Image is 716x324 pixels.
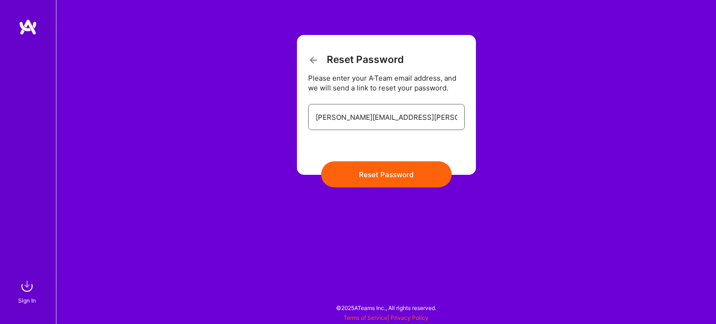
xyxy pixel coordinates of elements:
[316,105,457,129] input: Email...
[18,296,36,305] div: Sign In
[56,296,716,319] div: © 2025 ATeams Inc., All rights reserved.
[20,277,36,305] a: sign inSign In
[308,54,404,66] h3: Reset Password
[391,314,428,321] a: Privacy Policy
[308,55,319,66] i: icon ArrowBack
[308,73,465,93] div: Please enter your A·Team email address, and we will send a link to reset your password.
[321,161,452,187] button: Reset Password
[19,19,37,35] img: logo
[18,277,36,296] img: sign in
[344,314,387,321] a: Terms of Service
[344,314,428,321] span: |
